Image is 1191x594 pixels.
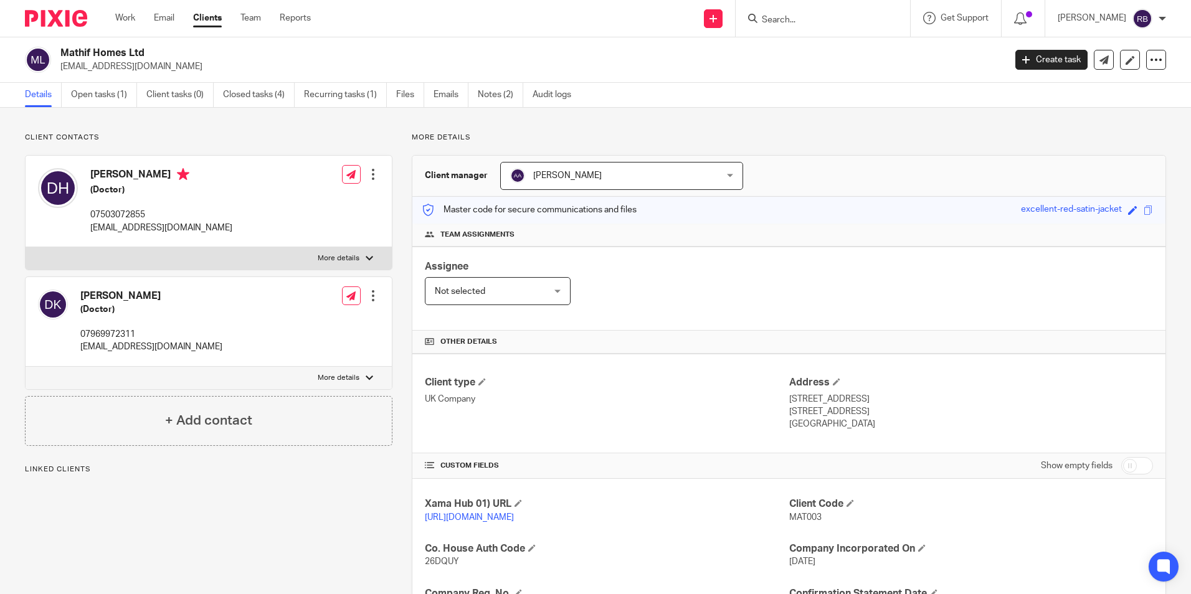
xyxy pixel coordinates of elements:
a: Notes (2) [478,83,523,107]
span: Not selected [435,287,485,296]
a: [URL][DOMAIN_NAME] [425,513,514,522]
span: Assignee [425,262,468,271]
h4: Xama Hub 01) URL [425,497,789,511]
p: [EMAIL_ADDRESS][DOMAIN_NAME] [60,60,997,73]
a: Details [25,83,62,107]
img: svg%3E [25,47,51,73]
h4: [PERSON_NAME] [90,168,232,184]
h4: [PERSON_NAME] [80,290,222,303]
p: [PERSON_NAME] [1058,12,1126,24]
h4: + Add contact [165,411,252,430]
span: [DATE] [789,557,815,566]
label: Show empty fields [1041,460,1113,472]
span: Team assignments [440,230,515,240]
a: Reports [280,12,311,24]
img: svg%3E [38,168,78,208]
i: Primary [177,168,189,181]
a: Files [396,83,424,107]
p: More details [318,373,359,383]
a: Open tasks (1) [71,83,137,107]
h4: Client Code [789,497,1153,511]
p: [STREET_ADDRESS] [789,393,1153,405]
a: Recurring tasks (1) [304,83,387,107]
input: Search [761,15,873,26]
a: Client tasks (0) [146,83,214,107]
p: [GEOGRAPHIC_DATA] [789,418,1153,430]
img: svg%3E [38,290,68,319]
h5: (Doctor) [80,303,222,316]
h5: (Doctor) [90,184,232,196]
a: Work [115,12,135,24]
img: svg%3E [1132,9,1152,29]
a: Team [240,12,261,24]
span: Get Support [941,14,989,22]
h4: Address [789,376,1153,389]
a: Clients [193,12,222,24]
a: Email [154,12,174,24]
h4: Company Incorporated On [789,542,1153,555]
img: Pixie [25,10,87,27]
p: [EMAIL_ADDRESS][DOMAIN_NAME] [80,341,222,353]
h4: CUSTOM FIELDS [425,461,789,471]
p: 07503072855 [90,209,232,221]
p: UK Company [425,393,789,405]
a: Closed tasks (4) [223,83,295,107]
a: Audit logs [533,83,581,107]
p: More details [412,133,1166,143]
a: Create task [1015,50,1088,70]
h2: Mathif Homes Ltd [60,47,809,60]
p: 07969972311 [80,328,222,341]
img: svg%3E [510,168,525,183]
a: Emails [434,83,468,107]
span: Other details [440,337,497,347]
h4: Client type [425,376,789,389]
span: [PERSON_NAME] [533,171,602,180]
div: excellent-red-satin-jacket [1021,203,1122,217]
p: Linked clients [25,464,392,474]
p: [EMAIL_ADDRESS][DOMAIN_NAME] [90,222,232,234]
h4: Co. House Auth Code [425,542,789,555]
span: MAT003 [789,513,822,522]
p: [STREET_ADDRESS] [789,405,1153,418]
p: Client contacts [25,133,392,143]
h3: Client manager [425,169,488,182]
p: Master code for secure communications and files [422,204,637,216]
p: More details [318,253,359,263]
span: 26DQUY [425,557,459,566]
